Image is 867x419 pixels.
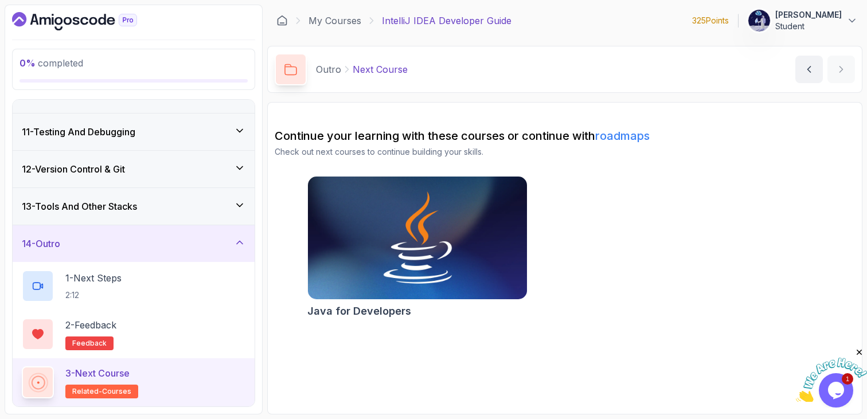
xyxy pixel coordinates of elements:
p: 2 - Feedback [65,318,116,332]
span: related-courses [72,387,131,396]
button: next content [827,56,855,83]
p: Outro [316,62,341,76]
button: 12-Version Control & Git [13,151,255,187]
button: 11-Testing And Debugging [13,113,255,150]
button: user profile image[PERSON_NAME]Student [748,9,858,32]
a: roadmaps [595,129,650,143]
a: Java for Developers cardJava for Developers [307,176,528,319]
h2: Java for Developers [307,303,411,319]
button: 13-Tools And Other Stacks [13,188,255,225]
h3: 12 - Version Control & Git [22,162,125,176]
p: Check out next courses to continue building your skills. [275,146,855,158]
p: Next Course [353,62,408,76]
span: completed [19,57,83,69]
p: 1 - Next Steps [65,271,122,285]
button: 1-Next Steps2:12 [22,270,245,302]
button: 2-Feedbackfeedback [22,318,245,350]
p: 325 Points [692,15,729,26]
p: 3 - Next Course [65,366,130,380]
iframe: chat widget [796,347,867,402]
a: Dashboard [12,12,163,30]
a: My Courses [308,14,361,28]
p: IntelliJ IDEA Developer Guide [382,14,511,28]
p: Student [775,21,842,32]
h3: 13 - Tools And Other Stacks [22,199,137,213]
p: 2:12 [65,289,122,301]
img: user profile image [748,10,770,32]
button: previous content [795,56,823,83]
h3: 11 - Testing And Debugging [22,125,135,139]
span: 0 % [19,57,36,69]
button: 14-Outro [13,225,255,262]
span: feedback [72,339,107,348]
p: [PERSON_NAME] [775,9,842,21]
a: Dashboard [276,15,288,26]
img: Java for Developers card [302,174,532,303]
h2: Continue your learning with these courses or continue with [275,128,855,144]
button: 3-Next Courserelated-courses [22,366,245,398]
h3: 14 - Outro [22,237,60,250]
